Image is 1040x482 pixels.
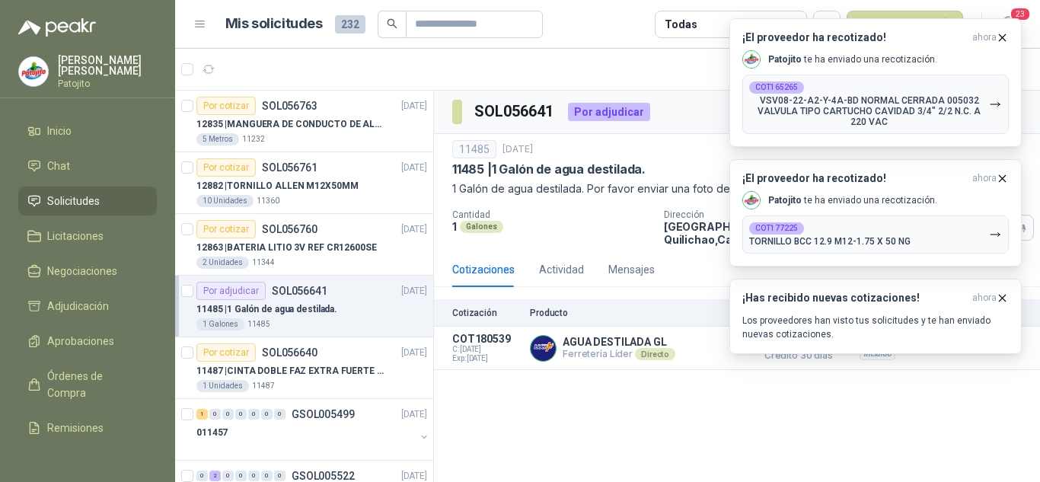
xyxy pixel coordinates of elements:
h3: SOL056641 [474,100,556,123]
a: 1 0 0 0 0 0 0 GSOL005499[DATE] 011457 [196,405,430,454]
span: Exp: [DATE] [452,354,521,363]
p: Patojito [58,79,157,88]
div: Por cotizar [196,158,256,177]
a: Órdenes de Compra [18,362,157,407]
div: Por cotizar [196,343,256,362]
div: 0 [248,471,260,481]
img: Logo peakr [18,18,96,37]
div: Directo [635,348,675,360]
span: Chat [47,158,70,174]
div: Cotizaciones [452,261,515,278]
span: 23 [1010,7,1031,21]
p: 12835 | MANGUERA DE CONDUCTO DE ALAMBRE DE ACERO PU [196,117,386,132]
div: 5 Metros [196,133,239,145]
p: GSOL005499 [292,409,355,420]
p: 12882 | TORNILLO ALLEN M12X50MM [196,179,358,193]
div: 0 [209,409,221,420]
div: 2 Unidades [196,257,249,269]
span: ahora [972,292,997,305]
p: Producto [530,308,748,318]
div: 0 [222,409,234,420]
span: Inicio [47,123,72,139]
div: 1 Galones [196,318,244,330]
div: Todas [665,16,697,33]
p: [DATE] [401,161,427,175]
div: 0 [274,409,286,420]
p: [PERSON_NAME] [PERSON_NAME] [58,55,157,76]
p: [DATE] [401,99,427,113]
p: 11360 [257,195,279,207]
div: 2 [209,471,221,481]
span: Remisiones [47,420,104,436]
span: Órdenes de Compra [47,368,142,401]
a: Por cotizarSOL056763[DATE] 12835 |MANGUERA DE CONDUCTO DE ALAMBRE DE ACERO PU5 Metros11232 [175,91,433,152]
div: Por cotizar [196,220,256,238]
div: 0 [274,471,286,481]
p: AGUA DESTILADA GL [563,336,675,348]
a: Por cotizarSOL056761[DATE] 12882 |TORNILLO ALLEN M12X50MM10 Unidades11360 [175,152,433,214]
button: ¡El proveedor ha recotizado!ahora Company LogoPatojito te ha enviado una recotización.COT177225TO... [729,159,1022,267]
div: Por adjudicar [196,282,266,300]
span: Licitaciones [47,228,104,244]
span: Negociaciones [47,263,117,279]
span: C: [DATE] [452,345,521,354]
p: Cotización [452,308,521,318]
p: te ha enviado una recotización. [768,194,937,207]
p: 11232 [242,133,265,145]
p: SOL056763 [262,101,317,111]
div: 0 [261,471,273,481]
span: Aprobaciones [47,333,114,350]
div: 11485 [452,140,496,158]
p: 011457 [196,426,228,440]
p: SOL056641 [272,286,327,296]
h3: ¡El proveedor ha recotizado! [742,31,966,44]
b: COT177225 [755,225,798,232]
b: Patojito [768,54,802,65]
a: Licitaciones [18,222,157,251]
img: Company Logo [19,57,48,86]
div: 0 [235,471,247,481]
p: [GEOGRAPHIC_DATA], [STREET_ADDRESS] Santander de Quilichao , Cauca [664,220,1002,246]
p: Cantidad [452,209,652,220]
img: Company Logo [743,51,760,68]
button: Nueva solicitud [847,11,963,38]
h3: ¡Has recibido nuevas cotizaciones! [742,292,966,305]
div: 0 [196,471,208,481]
div: 1 [196,409,208,420]
button: ¡El proveedor ha recotizado!ahora Company LogoPatojito te ha enviado una recotización.COT165265VS... [729,18,1022,147]
p: Los proveedores han visto tus solicitudes y te han enviado nuevas cotizaciones. [742,314,1009,341]
button: COT165265VSV08-22-A2-Y-4A-BD NORMAL CERRADA 005032 VALVULA TIPO CARTUCHO CAVIDAD 3/4" 2/2 N.C. A ... [742,75,1009,134]
div: Actividad [539,261,584,278]
a: Chat [18,152,157,180]
a: Adjudicación [18,292,157,321]
p: TORNILLO BCC 12.9 M12-1.75 X 50 NG [749,236,911,247]
p: [DATE] [401,346,427,360]
a: Aprobaciones [18,327,157,356]
a: Inicio [18,117,157,145]
p: [DATE] [401,407,427,422]
a: Remisiones [18,413,157,442]
div: Por adjudicar [568,103,650,121]
div: 0 [248,409,260,420]
p: 11487 | CINTA DOBLE FAZ EXTRA FUERTE MARCA:3M [196,364,386,378]
p: 12863 | BATERIA LITIO 3V REF CR12600SE [196,241,377,255]
p: Dirección [664,209,1002,220]
p: te ha enviado una recotización. [768,53,937,66]
p: SOL056761 [262,162,317,173]
p: SOL056640 [262,347,317,358]
div: Por cotizar [196,97,256,115]
div: 0 [235,409,247,420]
span: ahora [972,31,997,44]
span: ahora [972,172,997,185]
div: 0 [261,409,273,420]
p: Ferretería Líder [563,348,675,360]
p: [DATE] [401,284,427,298]
h1: Mis solicitudes [225,13,323,35]
a: Por cotizarSOL056760[DATE] 12863 |BATERIA LITIO 3V REF CR12600SE2 Unidades11344 [175,214,433,276]
p: 11485 | 1 Galón de agua destilada. [196,302,337,317]
a: Solicitudes [18,187,157,215]
p: [DATE] [502,142,533,157]
div: Galones [460,221,503,233]
p: SOL056760 [262,224,317,235]
span: search [387,18,397,29]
